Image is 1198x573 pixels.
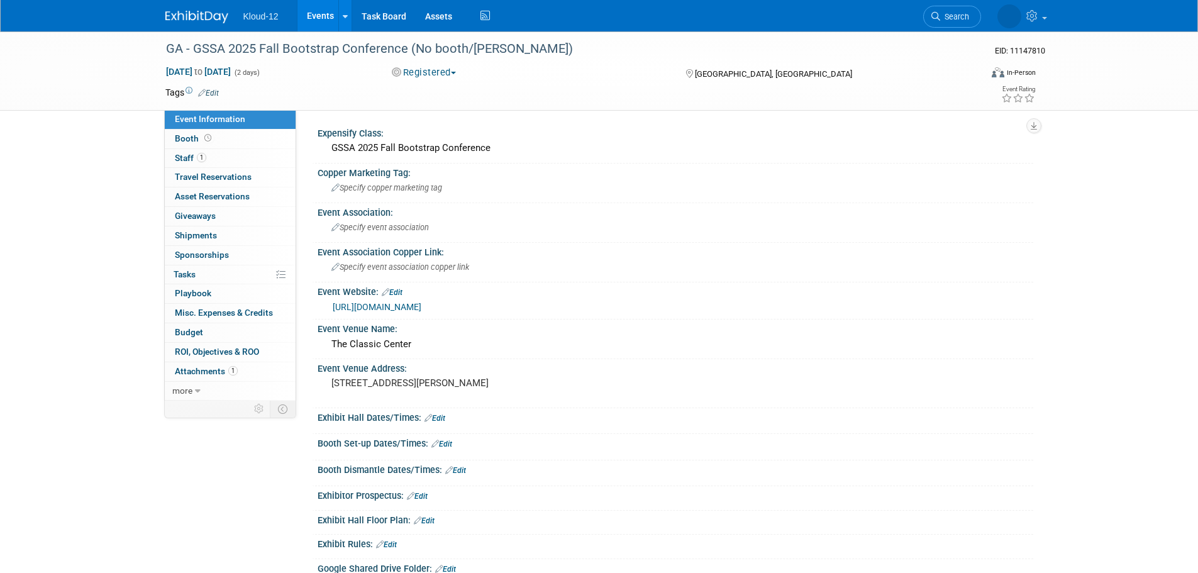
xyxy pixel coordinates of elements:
[923,6,981,28] a: Search
[165,343,296,362] a: ROI, Objectives & ROO
[175,211,216,221] span: Giveaways
[318,164,1033,179] div: Copper Marketing Tag:
[318,434,1033,450] div: Booth Set-up Dates/Times:
[431,440,452,448] a: Edit
[318,320,1033,335] div: Event Venue Name:
[175,191,250,201] span: Asset Reservations
[165,86,219,99] td: Tags
[175,288,211,298] span: Playbook
[695,69,852,79] span: [GEOGRAPHIC_DATA], [GEOGRAPHIC_DATA]
[992,67,1004,77] img: Format-Inperson.png
[318,359,1033,375] div: Event Venue Address:
[424,414,445,423] a: Edit
[175,347,259,357] span: ROI, Objectives & ROO
[165,130,296,148] a: Booth
[270,401,296,417] td: Toggle Event Tabs
[331,377,602,389] pre: [STREET_ADDRESS][PERSON_NAME]
[192,67,204,77] span: to
[175,133,214,143] span: Booth
[243,11,279,21] span: Kloud-12
[331,183,442,192] span: Specify copper marketing tag
[198,89,219,97] a: Edit
[162,38,962,60] div: GA - GSSA 2025 Fall Bootstrap Conference (No booth/[PERSON_NAME])
[331,262,469,272] span: Specify event association copper link
[175,308,273,318] span: Misc. Expenses & Credits
[376,540,397,549] a: Edit
[175,153,206,163] span: Staff
[318,282,1033,299] div: Event Website:
[165,66,231,77] span: [DATE] [DATE]
[995,46,1045,55] span: Event ID: 11147810
[387,66,461,79] button: Registered
[331,223,429,232] span: Specify event association
[318,124,1033,140] div: Expensify Class:
[165,246,296,265] a: Sponsorships
[175,172,252,182] span: Travel Reservations
[1001,86,1035,92] div: Event Rating
[165,149,296,168] a: Staff1
[165,168,296,187] a: Travel Reservations
[175,250,229,260] span: Sponsorships
[228,366,238,376] span: 1
[175,327,203,337] span: Budget
[175,114,245,124] span: Event Information
[318,460,1033,477] div: Booth Dismantle Dates/Times:
[165,382,296,401] a: more
[997,4,1021,28] img: Gabriela Bravo-Chigwere
[318,535,1033,551] div: Exhibit Rules:
[175,366,238,376] span: Attachments
[327,138,1024,158] div: GSSA 2025 Fall Bootstrap Conference
[165,265,296,284] a: Tasks
[445,466,466,475] a: Edit
[202,133,214,143] span: Booth not reserved yet
[907,65,1036,84] div: Event Format
[165,11,228,23] img: ExhibitDay
[172,386,192,396] span: more
[165,226,296,245] a: Shipments
[175,230,217,240] span: Shipments
[1006,68,1036,77] div: In-Person
[414,516,435,525] a: Edit
[174,269,196,279] span: Tasks
[165,207,296,226] a: Giveaways
[165,323,296,342] a: Budget
[197,153,206,162] span: 1
[318,243,1033,259] div: Event Association Copper Link:
[382,288,402,297] a: Edit
[318,511,1033,527] div: Exhibit Hall Floor Plan:
[165,110,296,129] a: Event Information
[318,408,1033,425] div: Exhibit Hall Dates/Times:
[165,284,296,303] a: Playbook
[165,187,296,206] a: Asset Reservations
[407,492,428,501] a: Edit
[327,335,1024,354] div: The Classic Center
[318,203,1033,219] div: Event Association:
[233,69,260,77] span: (2 days)
[248,401,270,417] td: Personalize Event Tab Strip
[318,486,1033,503] div: Exhibitor Prospectus:
[165,304,296,323] a: Misc. Expenses & Credits
[940,12,969,21] span: Search
[165,362,296,381] a: Attachments1
[333,302,421,312] a: [URL][DOMAIN_NAME]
